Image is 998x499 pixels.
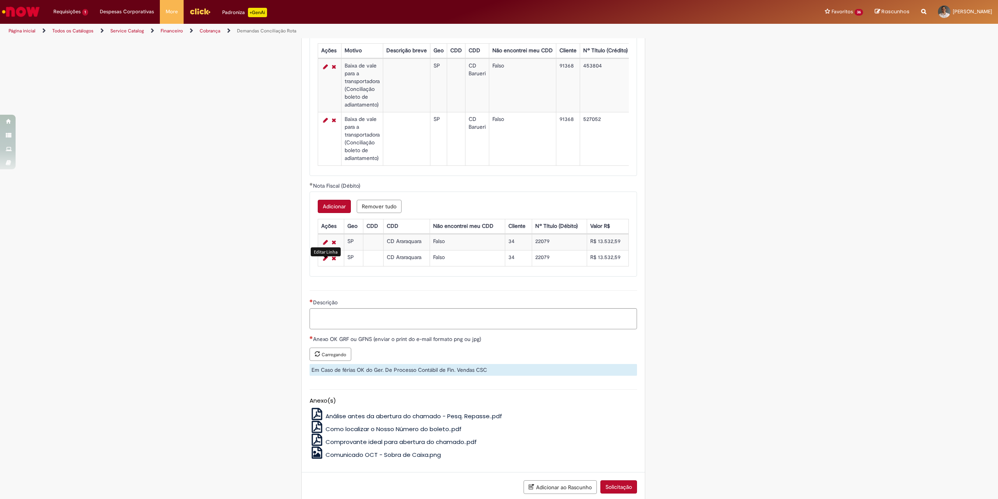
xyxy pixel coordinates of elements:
[330,62,338,71] a: Remover linha 1
[313,182,362,189] span: Nota Fiscal (Débito)
[161,28,183,34] a: Financeiro
[326,451,441,459] span: Comunicado OCT - Sobra de Caixa.png
[52,28,94,34] a: Todos os Catálogos
[489,43,556,58] th: Não encontrei meu CDD
[341,112,383,165] td: Baixa de vale para a transportadora (Conciliação boleto de adiantamento)
[9,28,35,34] a: Página inicial
[222,8,267,17] div: Padroniza
[341,59,383,112] td: Baixa de vale para a transportadora (Conciliação boleto de adiantamento)
[53,8,81,16] span: Requisições
[556,112,580,165] td: 91368
[6,24,660,38] ul: Trilhas de página
[587,234,629,250] td: R$ 13.532,59
[430,43,447,58] th: Geo
[344,250,363,266] td: SP
[384,219,430,233] th: CDD
[580,59,631,112] td: 453804
[310,398,637,404] h5: Anexo(s)
[313,299,339,306] span: Descrição
[532,250,587,266] td: 22079
[341,43,383,58] th: Motivo
[881,8,910,15] span: Rascunhos
[310,364,637,376] div: Em Caso de férias OK do Ger. De Processo Contábil de Fin. Vendas CSC
[310,438,477,446] a: Comprovante ideal para abertura do chamado..pdf
[310,299,313,302] span: Necessários
[430,219,505,233] th: Não encontrei meu CDD
[384,234,430,250] td: CD Araraquara
[310,183,313,186] span: Obrigatório Preenchido
[330,115,338,125] a: Remover linha 2
[310,308,637,329] textarea: Descrição
[524,480,597,494] button: Adicionar ao Rascunho
[310,412,503,420] a: Análise antes da abertura do chamado - Pesq. Repasse..pdf
[189,5,211,17] img: click_logo_yellow_360x200.png
[310,451,441,459] a: Comunicado OCT - Sobra de Caixa.png
[310,348,351,361] button: Carregar anexo de Anexo OK GRF ou GFNS (enviar o print do e-mail formato png ou jpg) Required
[310,425,462,433] a: Como localizar o Nosso Número do boleto..pdf
[384,250,430,266] td: CD Araraquara
[110,28,144,34] a: Service Catalog
[326,438,477,446] span: Comprovante ideal para abertura do chamado..pdf
[310,336,313,339] span: Necessários
[489,59,556,112] td: Falso
[321,115,330,125] a: Editar Linha 2
[580,43,631,58] th: Nº Título (Crédito)
[556,43,580,58] th: Cliente
[363,219,384,233] th: CDD
[465,43,489,58] th: CDD
[532,219,587,233] th: Nº Título (Débito)
[321,62,330,71] a: Editar Linha 1
[505,219,532,233] th: Cliente
[344,234,363,250] td: SP
[100,8,154,16] span: Despesas Corporativas
[430,234,505,250] td: Falso
[505,250,532,266] td: 34
[430,59,447,112] td: SP
[587,250,629,266] td: R$ 13.532,59
[313,336,483,343] span: Anexo OK GRF ou GFNS (enviar o print do e-mail formato png ou jpg)
[248,8,267,17] p: +GenAi
[430,250,505,266] td: Falso
[322,352,346,358] small: Carregando
[953,8,992,15] span: [PERSON_NAME]
[318,43,341,58] th: Ações
[465,112,489,165] td: CD Barueri
[344,219,363,233] th: Geo
[1,4,41,20] img: ServiceNow
[326,425,462,433] span: Como localizar o Nosso Número do boleto..pdf
[383,43,430,58] th: Descrição breve
[357,200,402,213] button: Remove all rows for Nota Fiscal (Débito)
[430,112,447,165] td: SP
[166,8,178,16] span: More
[600,480,637,494] button: Solicitação
[489,112,556,165] td: Falso
[318,200,351,213] button: Add a row for Nota Fiscal (Débito)
[505,234,532,250] td: 34
[311,247,341,256] div: Editar Linha
[318,219,344,233] th: Ações
[321,238,330,247] a: Editar Linha 1
[465,59,489,112] td: CD Barueri
[237,28,296,34] a: Demandas Conciliação Rota
[532,234,587,250] td: 22079
[832,8,853,16] span: Favoritos
[200,28,220,34] a: Cobrança
[447,43,465,58] th: CDD
[556,59,580,112] td: 91368
[330,238,338,247] a: Remover linha 1
[82,9,88,16] span: 1
[855,9,863,16] span: 36
[580,112,631,165] td: 527052
[875,8,910,16] a: Rascunhos
[326,412,502,420] span: Análise antes da abertura do chamado - Pesq. Repasse..pdf
[587,219,629,233] th: Valor R$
